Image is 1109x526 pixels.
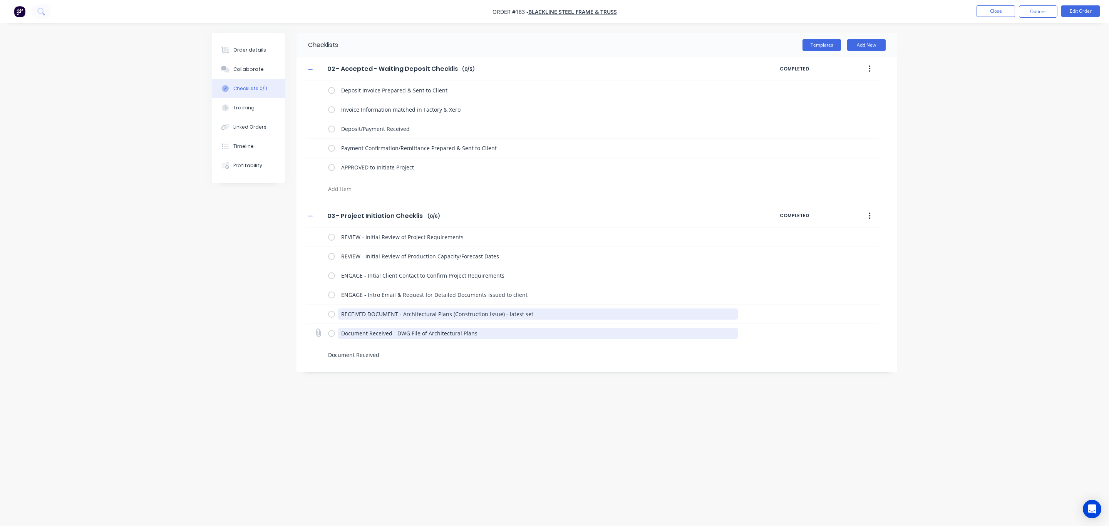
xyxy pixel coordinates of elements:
div: Profitability [233,162,262,169]
button: Order details [212,40,285,60]
button: Timeline [212,137,285,156]
div: Order details [233,47,266,54]
textarea: Document Received [325,349,695,360]
textarea: Deposit Invoice Prepared & Sent to Client [338,85,738,96]
a: BLACKLINE Steel Frame & Truss [528,8,617,15]
textarea: Document Received - DWG File of Architectural Plans [338,328,738,339]
button: Add New [847,39,886,51]
textarea: REVIEW - Initial Review of Project Requirements [338,231,738,243]
span: COMPLETED [780,212,845,219]
button: Profitability [212,156,285,175]
button: Close [977,5,1015,17]
input: Enter Checklist name [323,210,427,221]
button: Linked Orders [212,117,285,137]
textarea: APPROVED to Initiate Project [338,162,738,173]
button: Templates [802,39,841,51]
textarea: REVIEW - Initial Review of Production Capacity/Forecast Dates [338,251,738,262]
textarea: Deposit/Payment Received [338,123,738,134]
div: Checklists 0/11 [233,85,267,92]
textarea: RECEIVED DOCUMENT - Architectural Plans (Construction Issue) - latest set [338,308,738,320]
div: Tracking [233,104,255,111]
div: Checklists [297,33,338,57]
div: Linked Orders [233,124,266,131]
div: Open Intercom Messenger [1083,500,1101,518]
span: ( 0 / 5 ) [462,66,474,73]
span: ( 0 / 6 ) [427,213,440,220]
div: Collaborate [233,66,264,73]
textarea: ENGAGE - Intro Email & Request for Detailed Documents issued to client [338,289,738,300]
textarea: Payment Confirmation/Remittance Prepared & Sent to Client [338,142,738,154]
textarea: ENGAGE - Intial Client Contact to Confirm Project Requirements [338,270,738,281]
button: Edit Order [1061,5,1100,17]
button: Tracking [212,98,285,117]
input: Enter Checklist name [323,63,462,75]
span: COMPLETED [780,65,845,72]
img: Factory [14,6,25,17]
textarea: Invoice Information matched in Factory & Xero [338,104,738,115]
button: Options [1019,5,1057,18]
button: Checklists 0/11 [212,79,285,98]
div: Timeline [233,143,254,150]
button: Collaborate [212,60,285,79]
span: Order #183 - [493,8,528,15]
